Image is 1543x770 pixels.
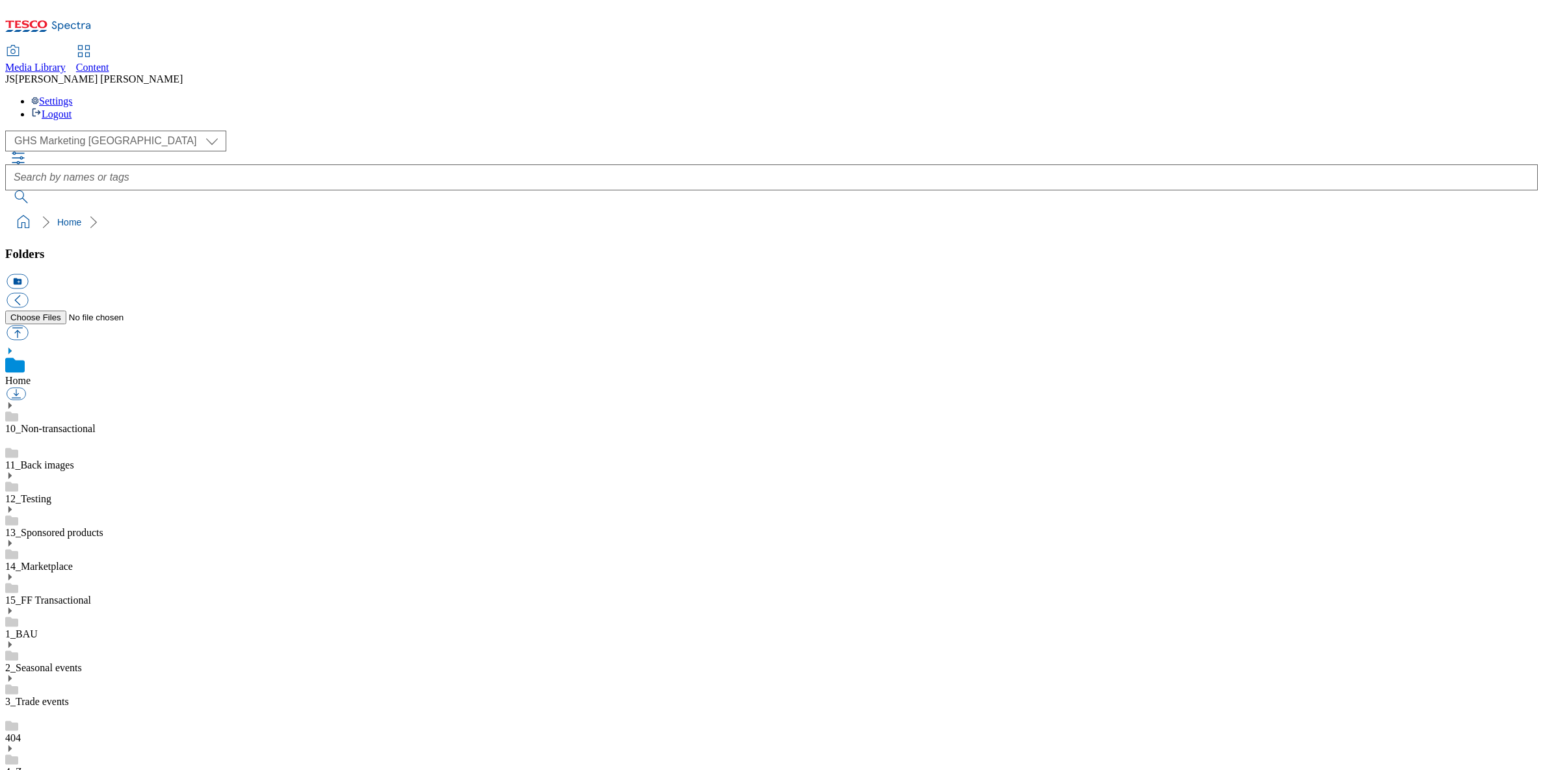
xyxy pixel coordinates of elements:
a: 12_Testing [5,493,51,504]
a: Logout [31,109,72,120]
a: 15_FF Transactional [5,595,91,606]
span: [PERSON_NAME] [PERSON_NAME] [15,73,183,84]
a: home [13,212,34,233]
a: Content [76,46,109,73]
a: 3_Trade events [5,696,69,707]
input: Search by names or tags [5,164,1538,190]
nav: breadcrumb [5,210,1538,235]
a: 1_BAU [5,628,38,639]
a: Settings [31,96,73,107]
a: Home [5,375,31,386]
a: 14_Marketplace [5,561,73,572]
a: 10_Non-transactional [5,423,96,434]
a: 13_Sponsored products [5,527,103,538]
a: 2_Seasonal events [5,662,82,673]
a: Media Library [5,46,66,73]
span: Content [76,62,109,73]
h3: Folders [5,247,1538,261]
span: Media Library [5,62,66,73]
a: 11_Back images [5,459,74,470]
a: Home [57,217,81,227]
a: 404 [5,732,21,743]
span: JS [5,73,15,84]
